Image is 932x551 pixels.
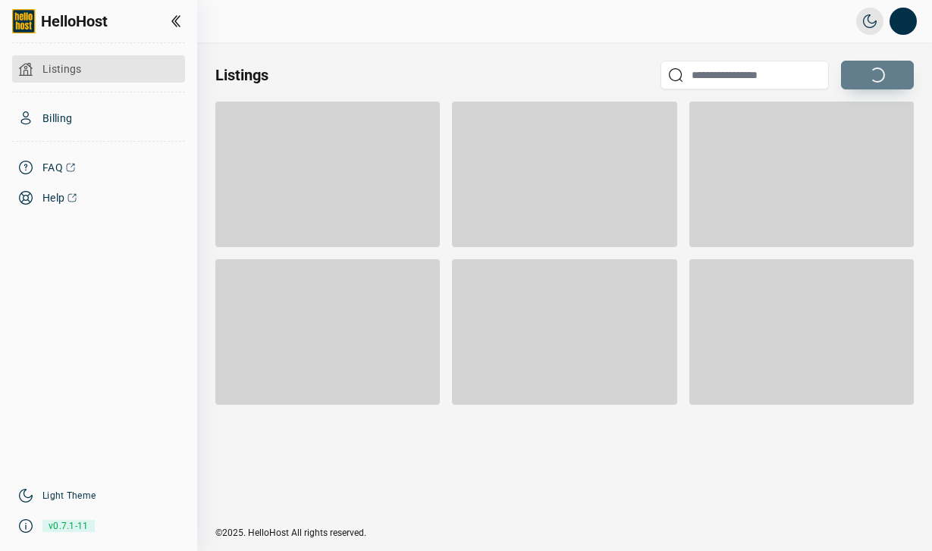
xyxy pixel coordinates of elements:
[42,160,63,175] span: FAQ
[42,111,72,126] span: Billing
[12,9,108,33] a: HelloHost
[12,154,185,181] a: FAQ
[215,64,268,86] h2: Listings
[41,11,108,32] span: HelloHost
[42,61,82,77] span: Listings
[42,190,64,205] span: Help
[42,490,96,502] a: Light Theme
[197,527,932,551] div: ©2025. HelloHost All rights reserved.
[42,515,95,537] span: v0.7.1-11
[12,9,36,33] img: logo-full.png
[12,184,185,211] a: Help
